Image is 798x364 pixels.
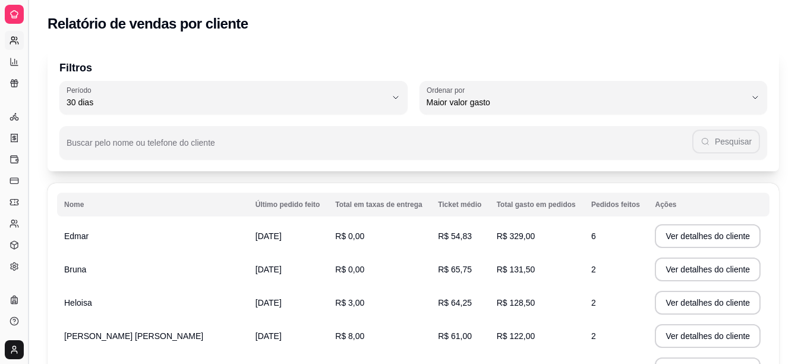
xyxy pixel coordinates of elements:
[584,193,648,216] th: Pedidos feitos
[431,193,490,216] th: Ticket médio
[67,96,386,108] span: 30 dias
[427,96,746,108] span: Maior valor gasto
[655,291,761,315] button: Ver detalhes do cliente
[64,298,92,307] span: Heloisa
[256,265,282,274] span: [DATE]
[427,85,469,95] label: Ordenar por
[67,142,692,153] input: Buscar pelo nome ou telefone do cliente
[59,81,408,114] button: Período30 dias
[419,81,768,114] button: Ordenar porMaior valor gasto
[335,231,364,241] span: R$ 0,00
[591,331,596,341] span: 2
[48,14,248,33] h2: Relatório de vendas por cliente
[438,231,472,241] span: R$ 54,83
[497,331,535,341] span: R$ 122,00
[591,298,596,307] span: 2
[490,193,584,216] th: Total gasto em pedidos
[59,59,767,76] p: Filtros
[256,298,282,307] span: [DATE]
[335,298,364,307] span: R$ 3,00
[438,331,472,341] span: R$ 61,00
[648,193,769,216] th: Ações
[438,265,472,274] span: R$ 65,75
[497,298,535,307] span: R$ 128,50
[67,85,95,95] label: Período
[328,193,431,216] th: Total em taxas de entrega
[655,258,761,281] button: Ver detalhes do cliente
[335,265,364,274] span: R$ 0,00
[335,331,364,341] span: R$ 8,00
[64,231,89,241] span: Edmar
[591,231,596,241] span: 6
[655,224,761,248] button: Ver detalhes do cliente
[248,193,329,216] th: Último pedido feito
[256,331,282,341] span: [DATE]
[655,324,761,348] button: Ver detalhes do cliente
[438,298,472,307] span: R$ 64,25
[497,265,535,274] span: R$ 131,50
[256,231,282,241] span: [DATE]
[57,193,248,216] th: Nome
[591,265,596,274] span: 2
[64,265,86,274] span: Bruna
[497,231,535,241] span: R$ 329,00
[64,331,203,341] span: [PERSON_NAME] [PERSON_NAME]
